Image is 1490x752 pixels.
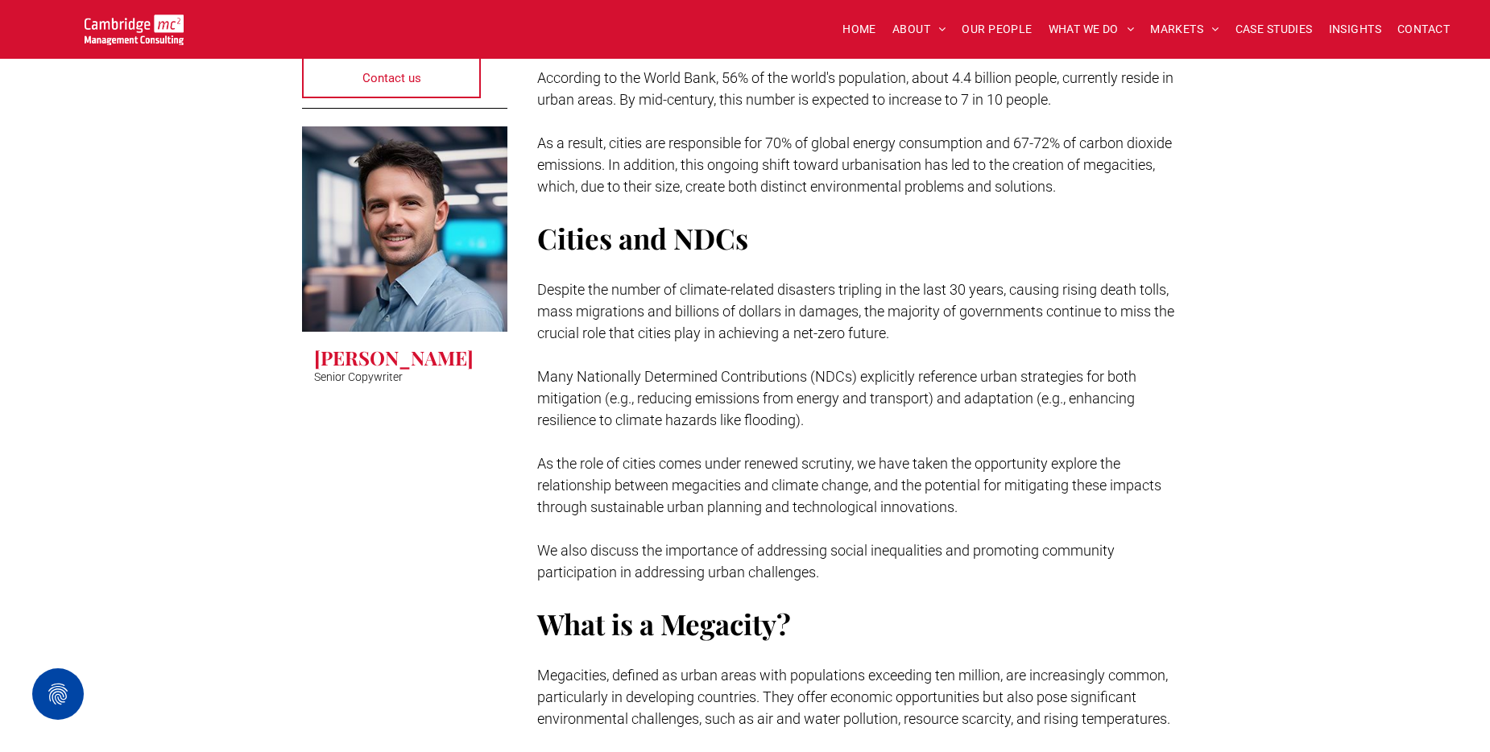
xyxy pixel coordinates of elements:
[302,56,481,98] a: Contact us
[537,368,1136,428] span: Many Nationally Determined Contributions (NDCs) explicitly reference urban strategies for both mi...
[85,14,184,45] img: Go to Homepage
[834,17,884,42] a: HOME
[314,370,403,383] p: Senior Copywriter
[537,667,1170,727] span: Megacities, defined as urban areas with populations exceeding ten million, are increasingly commo...
[314,345,474,370] h3: [PERSON_NAME]
[537,134,1172,195] span: As a result, cities are responsible for 70% of global energy consumption and 67-72% of carbon dio...
[1227,17,1321,42] a: CASE STUDIES
[1041,17,1143,42] a: WHAT WE DO
[1389,17,1458,42] a: CONTACT
[362,58,421,98] span: Contact us
[537,455,1161,515] span: As the role of cities comes under renewed scrutiny, we have taken the opportunity explore the rel...
[1142,17,1227,42] a: MARKETS
[954,17,1040,42] a: OUR PEOPLE
[537,605,791,643] span: What is a Megacity?
[85,17,184,34] a: Your Business Transformed | Cambridge Management Consulting
[537,542,1115,581] span: We also discuss the importance of addressing social inequalities and promoting community particip...
[537,69,1173,108] span: According to the World Bank, 56% of the world's population, about 4.4 billion people, currently r...
[537,219,748,257] span: Cities and NDCs
[1321,17,1389,42] a: INSIGHTS
[302,126,507,332] a: Jon Wilton
[884,17,954,42] a: ABOUT
[537,281,1174,341] span: Despite the number of climate-related disasters tripling in the last 30 years, causing rising dea...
